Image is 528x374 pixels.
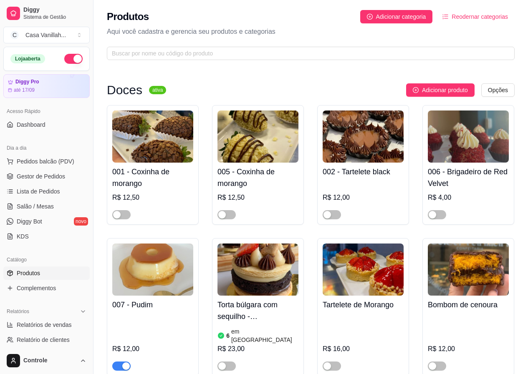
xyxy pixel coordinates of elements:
span: Opções [488,85,508,95]
span: Relatórios de vendas [17,321,72,329]
article: Diggy Pro [15,79,39,85]
span: Adicionar categoria [376,12,426,21]
span: Produtos [17,269,40,277]
article: até 17/09 [14,87,35,93]
span: Reodernar categorias [452,12,508,21]
button: Alterar Status [64,54,83,64]
h4: 006 - Brigadeiro de Red Velvet [428,166,509,189]
span: Lista de Pedidos [17,187,60,196]
h4: 007 - Pudim [112,299,193,311]
div: R$ 12,50 [112,193,193,203]
a: Diggy Botnovo [3,215,90,228]
div: R$ 23,00 [217,344,298,354]
article: 6 [226,331,230,340]
div: R$ 12,50 [217,193,298,203]
a: Complementos [3,281,90,295]
sup: ativa [149,86,166,94]
div: Dia a dia [3,141,90,155]
a: Diggy Proaté 17/09 [3,74,90,98]
span: ordered-list [442,14,448,20]
div: R$ 12,00 [112,344,193,354]
p: Aqui você cadastra e gerencia seu produtos e categorias [107,27,515,37]
span: Diggy [23,6,86,14]
span: Salão / Mesas [17,202,54,211]
a: Salão / Mesas [3,200,90,213]
img: product-image [217,110,298,163]
a: Produtos [3,266,90,280]
h4: 001 - Coxinha de morango [112,166,193,189]
span: Relatório de clientes [17,336,70,344]
a: Lista de Pedidos [3,185,90,198]
div: R$ 12,00 [323,193,404,203]
span: Controle [23,357,76,364]
button: Reodernar categorias [436,10,515,23]
h4: 005 - Coxinha de morango [217,166,298,189]
a: Dashboard [3,118,90,131]
div: Loja aberta [10,54,45,63]
input: Buscar por nome ou código do produto [112,49,503,58]
span: Complementos [17,284,56,292]
span: KDS [17,232,29,241]
span: Gestor de Pedidos [17,172,65,181]
img: product-image [428,110,509,163]
h4: 002 - Tartelete black [323,166,404,178]
span: Sistema de Gestão [23,14,86,20]
button: Opções [481,83,515,97]
button: Pedidos balcão (PDV) [3,155,90,168]
span: plus-circle [413,87,419,93]
div: R$ 4,00 [428,193,509,203]
a: Relatório de clientes [3,333,90,346]
article: em [GEOGRAPHIC_DATA] [231,327,298,344]
span: Adicionar produto [422,85,468,95]
img: product-image [112,243,193,296]
h4: Tartelete de Morango [323,299,404,311]
button: Select a team [3,27,90,43]
div: Acesso Rápido [3,105,90,118]
a: DiggySistema de Gestão [3,3,90,23]
button: Adicionar categoria [360,10,433,23]
span: C [10,31,19,39]
h4: Torta búlgara com sequilho - [PERSON_NAME]. [217,299,298,322]
a: KDS [3,230,90,243]
img: product-image [323,243,404,296]
span: Dashboard [17,120,45,129]
div: Catálogo [3,253,90,266]
img: product-image [112,110,193,163]
div: Casa Vanillah ... [25,31,66,39]
span: Relatórios [7,308,29,315]
span: plus-circle [367,14,373,20]
img: product-image [323,110,404,163]
h4: Bombom de cenoura [428,299,509,311]
a: Relatórios de vendas [3,318,90,331]
div: R$ 16,00 [323,344,404,354]
span: Pedidos balcão (PDV) [17,157,74,166]
div: R$ 12,00 [428,344,509,354]
h3: Doces [107,85,142,95]
button: Controle [3,351,90,371]
h2: Produtos [107,10,149,23]
img: product-image [217,243,298,296]
a: Gestor de Pedidos [3,170,90,183]
button: Adicionar produto [406,83,475,97]
span: Diggy Bot [17,217,42,226]
img: product-image [428,243,509,296]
